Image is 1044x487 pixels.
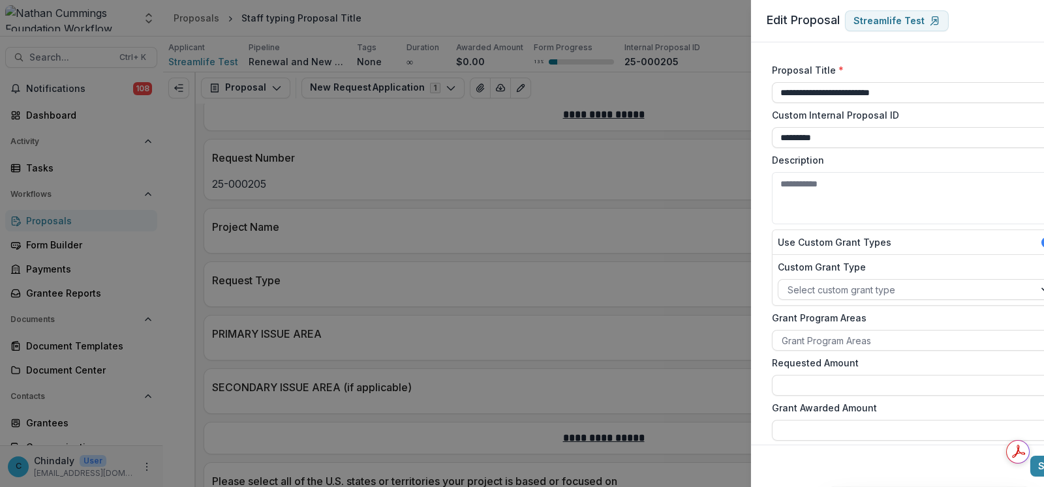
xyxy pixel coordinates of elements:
[778,235,891,249] label: Use Custom Grant Types
[853,16,925,27] p: Streamlife Test
[767,13,840,27] span: Edit Proposal
[845,10,949,31] a: Streamlife Test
